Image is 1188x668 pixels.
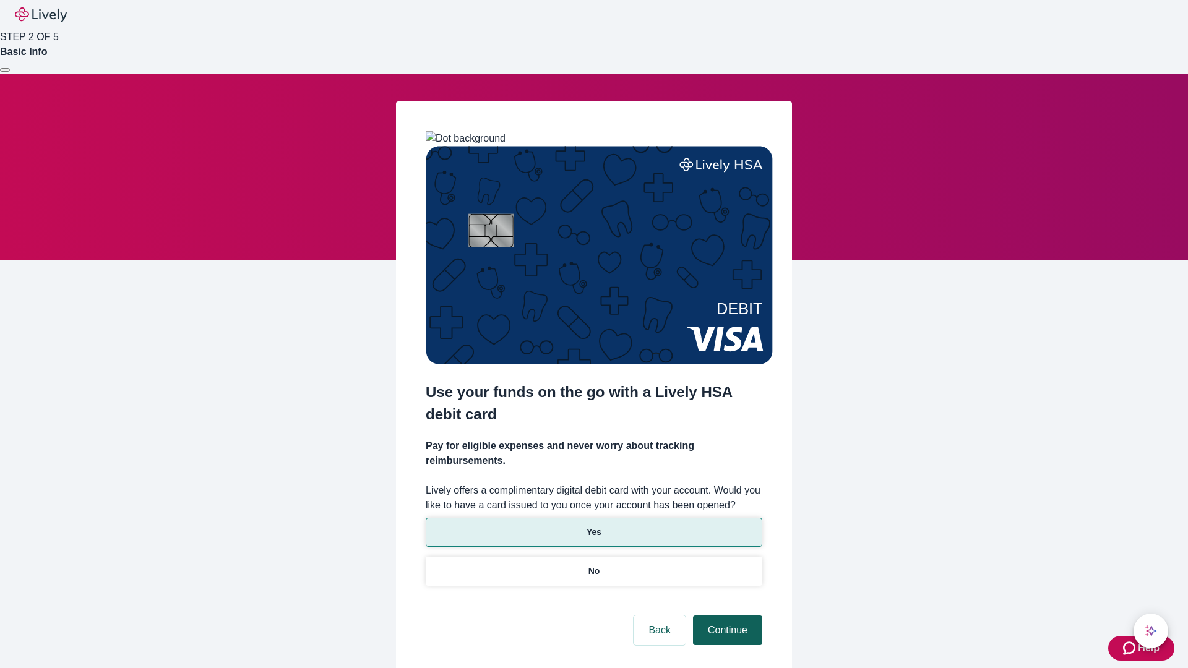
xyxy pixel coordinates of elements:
span: Help [1138,641,1160,656]
button: Yes [426,518,762,547]
img: Debit card [426,146,773,364]
button: Back [634,615,686,645]
label: Lively offers a complimentary digital debit card with your account. Would you like to have a card... [426,483,762,513]
p: No [588,565,600,578]
h4: Pay for eligible expenses and never worry about tracking reimbursements. [426,439,762,468]
h2: Use your funds on the go with a Lively HSA debit card [426,381,762,426]
button: Continue [693,615,762,645]
p: Yes [587,526,601,539]
button: No [426,557,762,586]
svg: Zendesk support icon [1123,641,1138,656]
img: Dot background [426,131,506,146]
button: chat [1134,614,1168,648]
button: Zendesk support iconHelp [1108,636,1174,661]
img: Lively [15,7,67,22]
svg: Lively AI Assistant [1145,625,1157,637]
